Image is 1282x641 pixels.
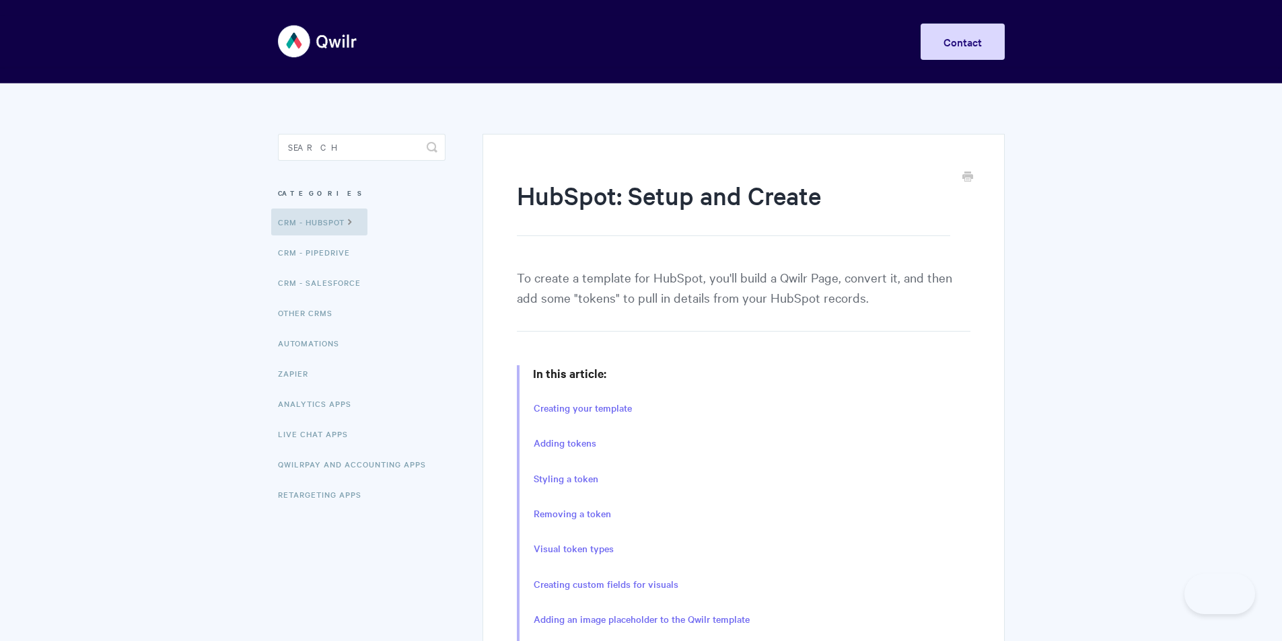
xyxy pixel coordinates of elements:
a: Automations [278,330,349,356]
a: CRM - Pipedrive [278,239,360,266]
img: Qwilr Help Center [278,16,358,67]
a: Visual token types [534,541,614,556]
a: Adding tokens [534,436,596,451]
a: Removing a token [534,506,611,521]
a: Creating your template [534,401,632,416]
h1: HubSpot: Setup and Create [517,178,950,236]
h3: Categories [278,181,446,205]
a: Styling a token [534,472,598,486]
a: Contact [921,24,1005,60]
a: Adding an image placeholder to the Qwilr template [534,612,750,627]
p: To create a template for HubSpot, you'll build a Qwilr Page, convert it, and then add some "token... [517,267,970,332]
a: Print this Article [962,170,973,185]
a: CRM - HubSpot [271,209,367,235]
a: CRM - Salesforce [278,269,371,296]
a: Retargeting Apps [278,481,371,508]
a: QwilrPay and Accounting Apps [278,451,436,478]
iframe: Toggle Customer Support [1184,574,1255,614]
a: Analytics Apps [278,390,361,417]
input: Search [278,134,446,161]
a: Live Chat Apps [278,420,358,447]
a: Zapier [278,360,318,387]
a: Other CRMs [278,299,343,326]
strong: In this article: [533,365,606,381]
a: Creating custom fields for visuals [534,577,678,592]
